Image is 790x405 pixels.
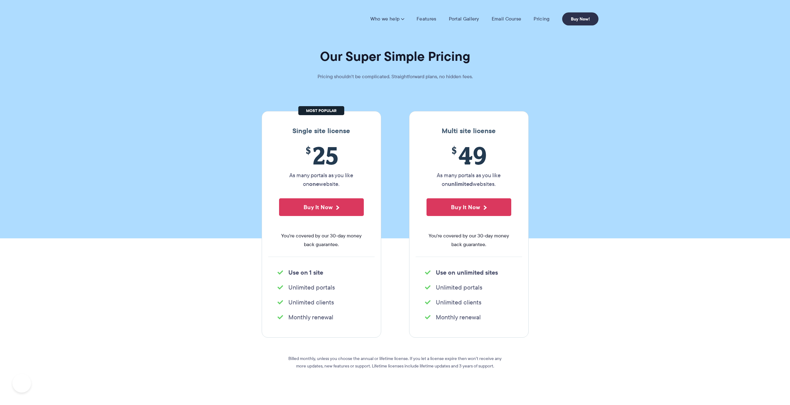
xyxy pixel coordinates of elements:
[427,141,511,169] span: 49
[416,127,522,135] h3: Multi site license
[309,180,319,188] strong: one
[436,268,498,277] strong: Use on unlimited sites
[427,232,511,249] span: You're covered by our 30-day money back guarantee.
[370,16,404,22] a: Who we help
[562,12,598,25] a: Buy Now!
[278,298,365,307] li: Unlimited clients
[279,171,364,188] p: As many portals as you like on website.
[278,283,365,292] li: Unlimited portals
[492,16,521,22] a: Email Course
[279,141,364,169] span: 25
[417,16,436,22] a: Features
[12,374,31,393] iframe: Toggle Customer Support
[534,16,549,22] a: Pricing
[278,313,365,322] li: Monthly renewal
[448,180,473,188] strong: unlimited
[279,232,364,249] span: You're covered by our 30-day money back guarantee.
[427,198,511,216] button: Buy It Now
[279,198,364,216] button: Buy It Now
[302,72,488,81] p: Pricing shouldn't be complicated. Straightforward plans, no hidden fees.
[425,283,513,292] li: Unlimited portals
[283,355,507,370] p: Billed monthly, unless you choose the annual or lifetime license. If you let a license expire the...
[427,171,511,188] p: As many portals as you like on websites.
[425,313,513,322] li: Monthly renewal
[425,298,513,307] li: Unlimited clients
[268,127,375,135] h3: Single site license
[449,16,479,22] a: Portal Gallery
[288,268,323,277] strong: Use on 1 site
